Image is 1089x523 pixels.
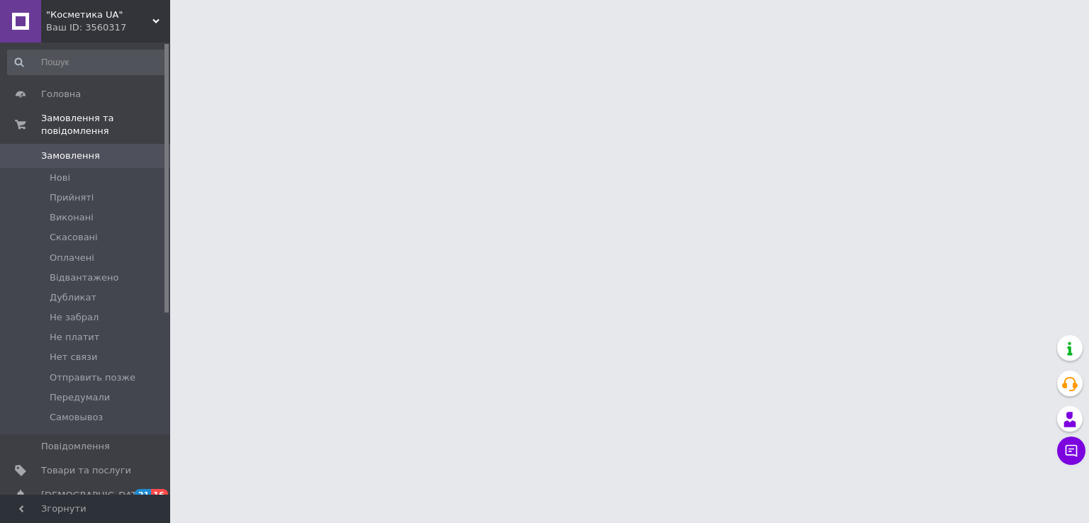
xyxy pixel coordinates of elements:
span: Головна [41,88,81,101]
span: Прийняті [50,191,94,204]
span: "Косметика UA" [46,9,152,21]
span: Передумали [50,391,110,404]
span: Не платит [50,331,99,344]
span: 21 [135,489,151,501]
span: Дубликат [50,291,96,304]
span: Не забрал [50,311,99,324]
span: Отправить позже [50,371,135,384]
span: Нет связи [50,351,97,364]
button: Чат з покупцем [1057,437,1085,465]
span: Відвантажено [50,271,118,284]
span: Замовлення [41,150,100,162]
span: Нові [50,171,70,184]
span: 16 [151,489,167,501]
span: Повідомлення [41,440,110,453]
div: Ваш ID: 3560317 [46,21,170,34]
span: Оплачені [50,252,94,264]
input: Пошук [7,50,167,75]
span: Товари та послуги [41,464,131,477]
span: Виконані [50,211,94,224]
span: Самовывоз [50,411,103,424]
span: [DEMOGRAPHIC_DATA] [41,489,146,502]
span: Скасовані [50,231,98,244]
span: Замовлення та повідомлення [41,112,170,137]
